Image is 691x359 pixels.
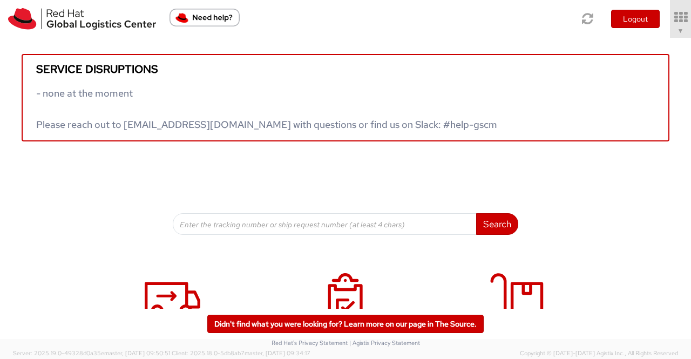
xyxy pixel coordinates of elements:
[245,349,310,357] span: master, [DATE] 09:34:17
[8,8,156,30] img: rh-logistics-00dfa346123c4ec078e1.svg
[172,349,310,357] span: Client: 2025.18.0-5db8ab7
[349,339,420,347] a: | Agistix Privacy Statement
[170,9,240,26] button: Need help?
[13,349,170,357] span: Server: 2025.19.0-49328d0a35e
[520,349,678,358] span: Copyright © [DATE]-[DATE] Agistix Inc., All Rights Reserved
[272,339,348,347] a: Red Hat's Privacy Statement
[207,315,484,333] a: Didn't find what you were looking for? Learn more on our page in The Source.
[36,87,497,131] span: - none at the moment Please reach out to [EMAIL_ADDRESS][DOMAIN_NAME] with questions or find us o...
[22,54,669,141] a: Service disruptions - none at the moment Please reach out to [EMAIL_ADDRESS][DOMAIN_NAME] with qu...
[173,213,477,235] input: Enter the tracking number or ship request number (at least 4 chars)
[476,213,518,235] button: Search
[611,10,660,28] button: Logout
[678,26,684,35] span: ▼
[36,63,655,75] h5: Service disruptions
[104,349,170,357] span: master, [DATE] 09:50:51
